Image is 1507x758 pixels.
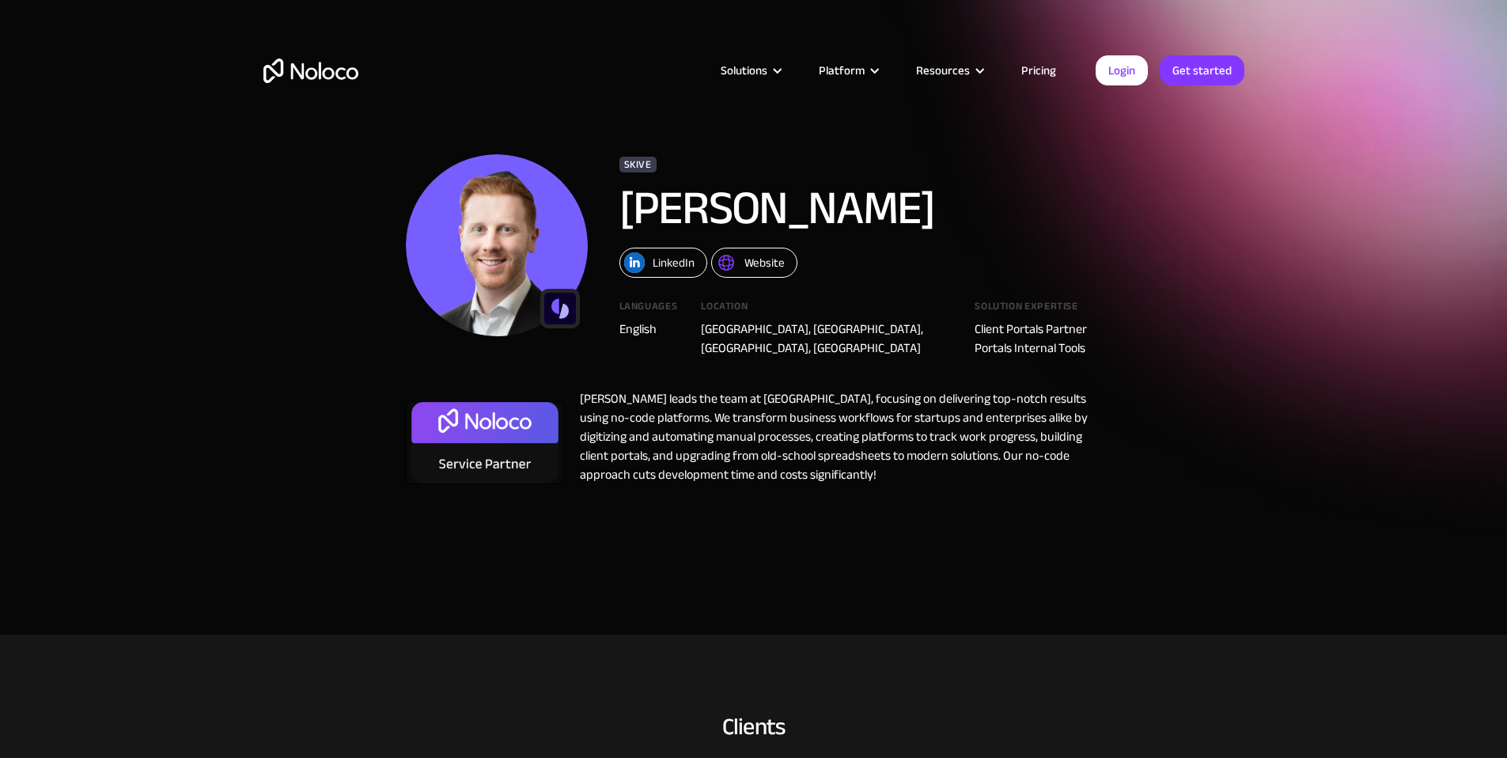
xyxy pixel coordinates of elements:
[619,184,1055,232] h1: [PERSON_NAME]
[1160,55,1244,85] a: Get started
[711,248,797,278] a: Website
[701,301,951,320] div: Location
[1096,55,1148,85] a: Login
[619,248,707,278] a: LinkedIn
[564,389,1102,492] div: [PERSON_NAME] leads the team at [GEOGRAPHIC_DATA], focusing on delivering top-notch results using...
[916,60,970,81] div: Resources
[263,710,1244,743] div: Clients
[819,60,865,81] div: Platform
[619,157,657,172] div: Skive
[721,60,767,81] div: Solutions
[896,60,1002,81] div: Resources
[701,60,799,81] div: Solutions
[975,320,1101,358] div: Client Portals Partner Portals Internal Tools
[701,320,951,358] div: [GEOGRAPHIC_DATA], [GEOGRAPHIC_DATA], [GEOGRAPHIC_DATA], [GEOGRAPHIC_DATA]
[1002,60,1076,81] a: Pricing
[263,59,358,83] a: home
[619,301,678,320] div: Languages
[744,252,785,273] div: Website
[975,301,1101,320] div: Solution expertise
[799,60,896,81] div: Platform
[653,252,695,273] div: LinkedIn
[619,320,678,339] div: English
